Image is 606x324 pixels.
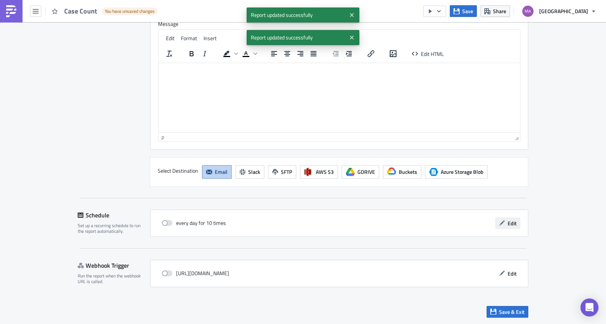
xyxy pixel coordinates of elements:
[580,298,598,316] div: Open Intercom Messenger
[294,48,307,59] button: Align right
[78,223,145,234] div: Set up a recurring schedule to run the report automatically.
[346,32,357,43] button: Close
[342,165,379,179] button: GDRIVE
[481,5,510,17] button: Share
[425,165,488,179] button: Azure Storage BlobAzure Storage Blob
[78,209,150,221] div: Schedule
[268,48,280,59] button: Align left
[158,165,198,176] label: Select Destination
[493,7,506,15] span: Share
[161,133,164,141] div: p
[429,167,438,176] span: Azure Storage Blob
[247,8,346,23] span: Report updated successfully
[508,270,517,277] span: Edit
[508,219,517,227] span: Edit
[316,168,334,176] span: AWS S3
[450,5,477,17] button: Save
[204,34,217,42] span: Insert
[78,273,145,285] div: Run the report when the webhook URL is called.
[185,48,198,59] button: Bold
[441,168,484,176] span: Azure Storage Blob
[512,133,520,142] div: Resize
[215,168,228,176] span: Email
[235,165,264,179] button: Slack
[220,48,239,59] div: Background color
[357,168,375,176] span: GDRIVE
[499,308,525,316] span: Save & Exit
[158,21,520,27] label: Message
[163,48,176,59] button: Clear formatting
[365,48,377,59] button: Insert/edit link
[346,9,357,21] button: Close
[409,48,447,59] button: Edit HTML
[248,168,260,176] span: Slack
[240,48,258,59] div: Text color
[399,168,417,176] span: Buckets
[329,48,342,59] button: Decrease indent
[78,260,150,271] div: Webhook Trigger
[495,268,520,279] button: Edit
[518,3,600,20] button: [GEOGRAPHIC_DATA]
[539,7,588,15] span: [GEOGRAPHIC_DATA]
[495,217,520,229] button: Edit
[64,6,98,16] span: Case Count
[162,268,229,279] div: [URL][DOMAIN_NAME]
[158,63,520,132] iframe: Rich Text Area
[281,168,292,176] span: SFTP
[307,48,320,59] button: Justify
[281,48,294,59] button: Align center
[342,48,355,59] button: Increase indent
[166,34,175,42] span: Edit
[198,48,211,59] button: Italic
[268,165,296,179] button: SFTP
[387,48,399,59] button: Insert/edit image
[181,34,197,42] span: Format
[162,217,226,229] div: every day for 10 times
[5,5,17,17] img: PushMetrics
[383,165,421,179] button: Buckets
[300,165,338,179] button: AWS S3
[462,7,473,15] span: Save
[202,165,232,179] button: Email
[421,50,444,57] span: Edit HTML
[522,5,534,18] img: Avatar
[487,306,528,318] button: Save & Exit
[105,8,155,14] span: You have unsaved changes
[247,30,346,45] span: Report updated successfully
